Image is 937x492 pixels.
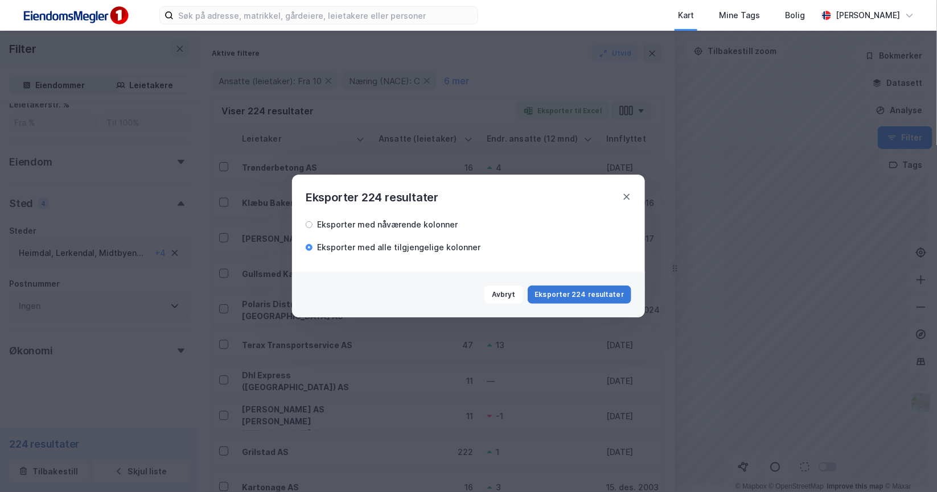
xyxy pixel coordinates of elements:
[174,7,478,24] input: Søk på adresse, matrikkel, gårdeiere, leietakere eller personer
[18,3,132,28] img: F4PB6Px+NJ5v8B7XTbfpPpyloAAAAASUVORK5CYII=
[880,437,937,492] iframe: Chat Widget
[317,218,458,231] div: Eksporter med nåværende kolonner
[719,9,760,22] div: Mine Tags
[484,286,523,304] button: Avbryt
[317,241,480,254] div: Eksporter med alle tilgjengelige kolonner
[880,437,937,492] div: Kontrollprogram for chat
[785,9,805,22] div: Bolig
[306,188,438,206] div: Eksporter 224 resultater
[836,9,901,22] div: [PERSON_NAME]
[528,286,631,304] button: Eksporter 224 resultater
[678,9,694,22] div: Kart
